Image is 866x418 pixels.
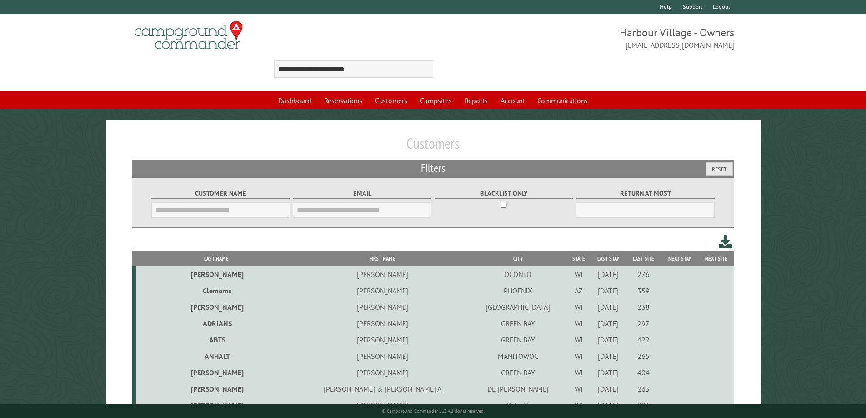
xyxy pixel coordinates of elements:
[626,299,661,315] td: 238
[296,397,468,413] td: [PERSON_NAME]
[296,282,468,299] td: [PERSON_NAME]
[592,270,625,279] div: [DATE]
[626,282,661,299] td: 359
[136,299,297,315] td: [PERSON_NAME]
[592,286,625,295] div: [DATE]
[132,18,245,53] img: Campground Commander
[567,381,590,397] td: WI
[532,92,593,109] a: Communications
[626,397,661,413] td: 221
[567,266,590,282] td: WI
[433,25,735,50] span: Harbour Village - Owners [EMAIL_ADDRESS][DOMAIN_NAME]
[626,266,661,282] td: 276
[567,282,590,299] td: AZ
[469,315,568,332] td: GREEN BAY
[567,315,590,332] td: WI
[132,135,735,160] h1: Customers
[567,299,590,315] td: WI
[626,251,661,267] th: Last Site
[296,315,468,332] td: [PERSON_NAME]
[592,319,625,328] div: [DATE]
[706,162,733,176] button: Reset
[296,266,468,282] td: [PERSON_NAME]
[296,251,468,267] th: First Name
[592,384,625,393] div: [DATE]
[567,251,590,267] th: State
[293,188,431,199] label: Email
[469,364,568,381] td: GREEN BAY
[469,299,568,315] td: [GEOGRAPHIC_DATA]
[626,348,661,364] td: 265
[136,315,297,332] td: ADRIANS
[136,282,297,299] td: Clemoms
[136,348,297,364] td: ANHALT
[592,352,625,361] div: [DATE]
[661,251,698,267] th: Next Stay
[469,332,568,348] td: GREEN BAY
[592,335,625,344] div: [DATE]
[132,160,735,177] h2: Filters
[151,188,290,199] label: Customer Name
[719,233,732,250] a: Download this customer list (.csv)
[626,381,661,397] td: 263
[592,302,625,312] div: [DATE]
[592,368,625,377] div: [DATE]
[567,332,590,348] td: WI
[273,92,317,109] a: Dashboard
[136,266,297,282] td: [PERSON_NAME]
[370,92,413,109] a: Customers
[296,364,468,381] td: [PERSON_NAME]
[626,332,661,348] td: 422
[591,251,626,267] th: Last Stay
[459,92,493,109] a: Reports
[567,397,590,413] td: WI
[136,397,297,413] td: [PERSON_NAME]
[495,92,530,109] a: Account
[698,251,734,267] th: Next Site
[296,348,468,364] td: [PERSON_NAME]
[469,348,568,364] td: MANITOWOC
[567,348,590,364] td: WI
[136,381,297,397] td: [PERSON_NAME]
[626,315,661,332] td: 297
[469,266,568,282] td: OCONTO
[469,381,568,397] td: DE [PERSON_NAME]
[136,332,297,348] td: ABTS
[567,364,590,381] td: WI
[576,188,715,199] label: Return at most
[469,251,568,267] th: City
[296,332,468,348] td: [PERSON_NAME]
[469,282,568,299] td: PHOENIX
[296,381,468,397] td: [PERSON_NAME] & [PERSON_NAME] A
[296,299,468,315] td: [PERSON_NAME]
[382,408,485,414] small: © Campground Commander LLC. All rights reserved.
[592,401,625,410] div: [DATE]
[626,364,661,381] td: 404
[136,251,297,267] th: Last Name
[469,397,568,413] td: Pulaski
[136,364,297,381] td: [PERSON_NAME]
[415,92,457,109] a: Campsites
[319,92,368,109] a: Reservations
[435,188,573,199] label: Blacklist only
